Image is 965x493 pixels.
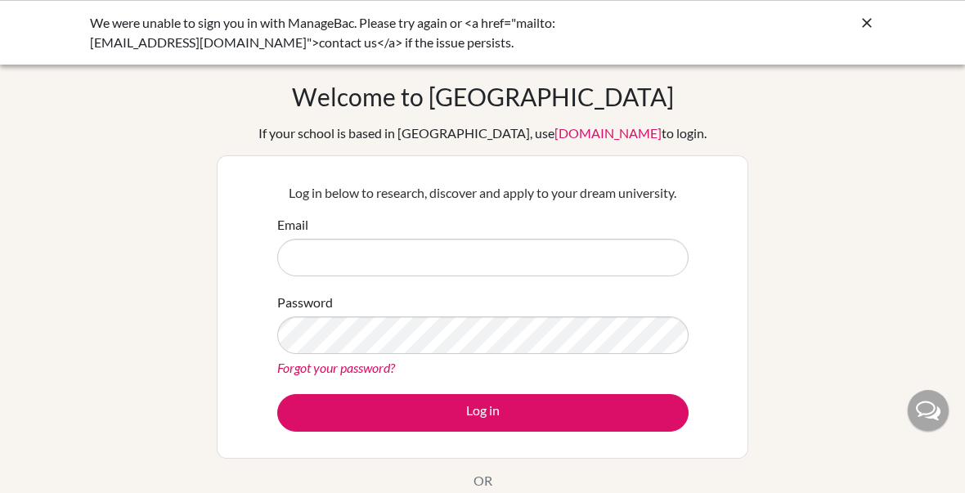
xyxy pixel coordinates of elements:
h1: Welcome to [GEOGRAPHIC_DATA] [292,82,674,111]
label: Password [277,293,333,312]
a: Forgot your password? [277,360,395,375]
div: We were unable to sign you in with ManageBac. Please try again or <a href="mailto:[EMAIL_ADDRESS]... [90,13,630,52]
p: OR [474,471,492,491]
a: [DOMAIN_NAME] [554,125,662,141]
button: Log in [277,394,689,432]
label: Email [277,215,308,235]
p: Log in below to research, discover and apply to your dream university. [277,183,689,203]
div: If your school is based in [GEOGRAPHIC_DATA], use to login. [258,123,707,143]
